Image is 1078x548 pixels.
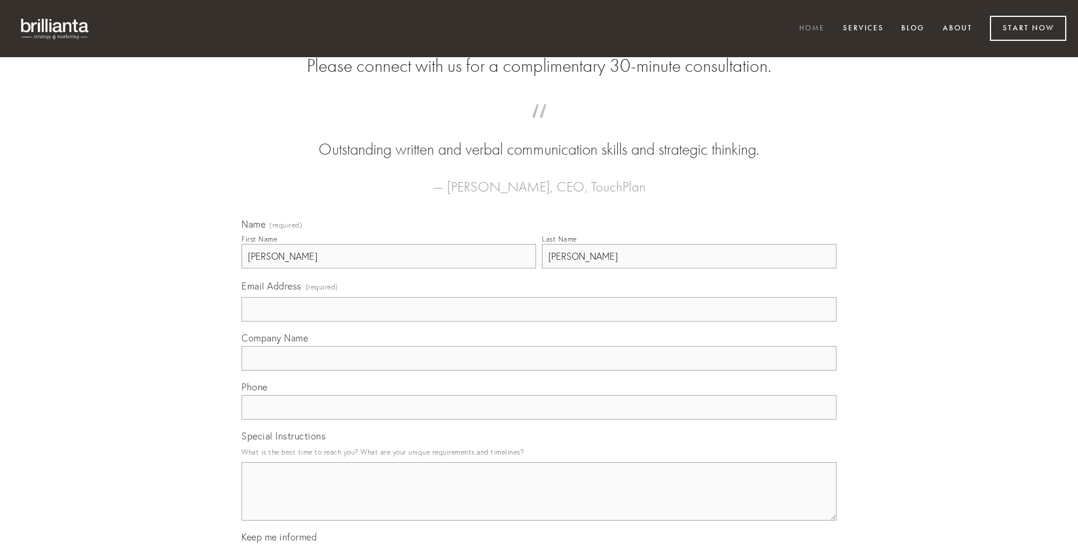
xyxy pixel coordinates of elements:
[935,19,980,39] a: About
[792,19,832,39] a: Home
[306,279,338,295] span: (required)
[835,19,891,39] a: Services
[242,332,308,344] span: Company Name
[542,235,577,243] div: Last Name
[12,12,99,46] img: brillianta - research, strategy, marketing
[990,16,1066,41] a: Start Now
[242,444,836,460] p: What is the best time to reach you? What are your unique requirements and timelines?
[242,430,325,442] span: Special Instructions
[269,222,302,229] span: (required)
[242,55,836,77] h2: Please connect with us for a complimentary 30-minute consultation.
[242,218,265,230] span: Name
[260,116,818,161] blockquote: Outstanding written and verbal communication skills and strategic thinking.
[260,116,818,138] span: “
[242,381,268,393] span: Phone
[242,280,302,292] span: Email Address
[242,235,277,243] div: First Name
[894,19,932,39] a: Blog
[242,531,317,543] span: Keep me informed
[260,161,818,198] figcaption: — [PERSON_NAME], CEO, TouchPlan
